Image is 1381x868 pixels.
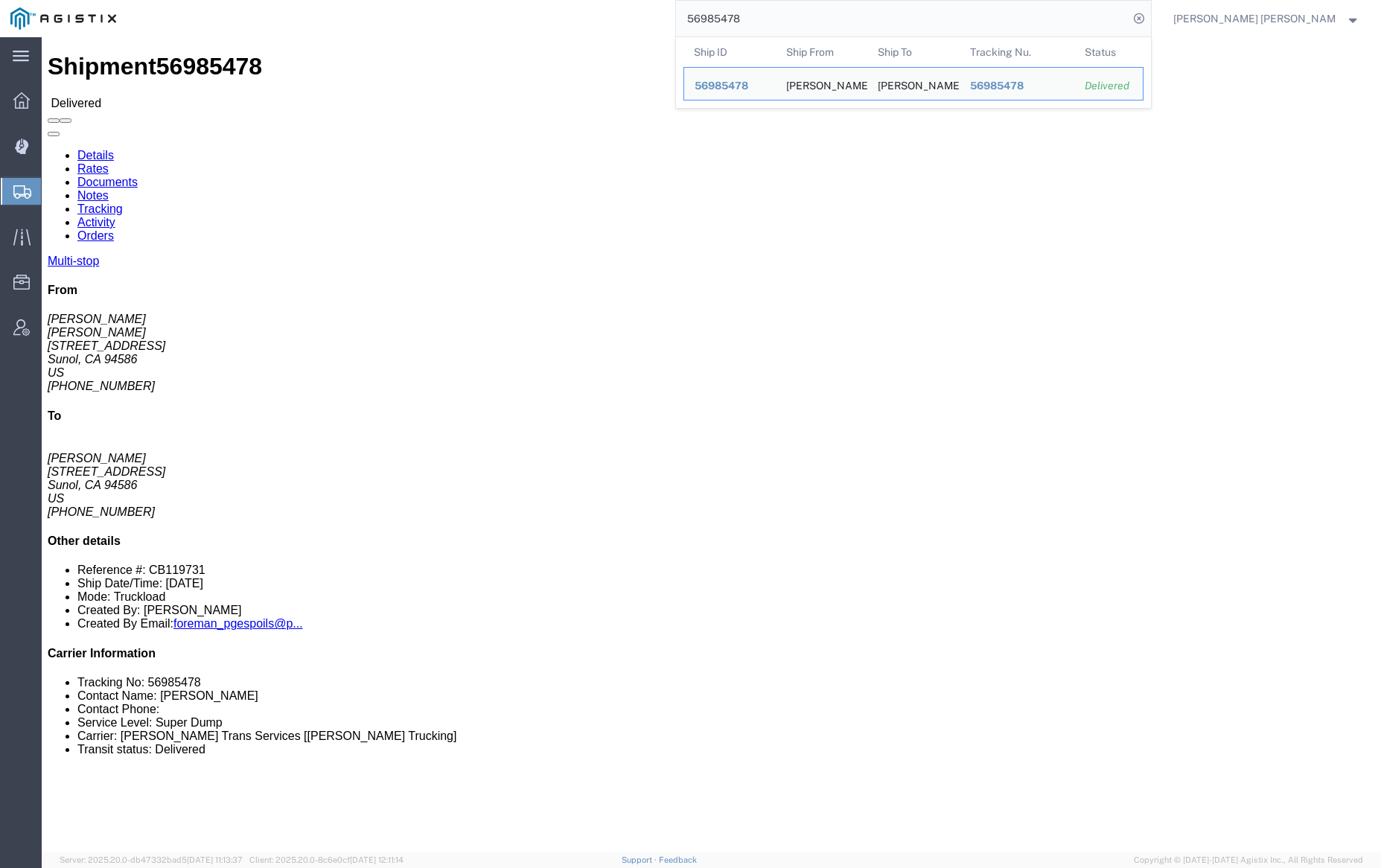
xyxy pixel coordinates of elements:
img: logo [10,7,116,30]
div: Delivered [1085,78,1132,94]
th: Tracking Nu. [960,37,1075,67]
div: 56985478 [970,78,1065,94]
div: 56985478 [695,78,765,94]
th: Ship To [867,37,960,67]
button: [PERSON_NAME] [PERSON_NAME] [1173,10,1360,28]
span: Copyright © [DATE]-[DATE] Agistix Inc., All Rights Reserved [1134,854,1363,867]
span: [DATE] 12:11:14 [350,855,404,864]
span: Kayte Bray Dogali [1173,10,1336,27]
a: Feedback [659,855,697,864]
th: Ship From [776,37,868,67]
iframe: FS Legacy Container [42,37,1381,852]
a: Support [622,855,659,864]
div: De Silva Gates [786,68,858,100]
input: Search for shipment number, reference number [676,1,1129,36]
span: 56985478 [695,80,748,92]
span: Server: 2025.20.0-db47332bad5 [60,855,243,864]
th: Status [1074,37,1144,67]
table: Search Results [683,37,1151,108]
span: Client: 2025.20.0-8c6e0cf [249,855,404,864]
span: [DATE] 11:13:37 [187,855,243,864]
span: 56985478 [970,80,1024,92]
th: Ship ID [683,37,776,67]
div: De Silva Gates [878,68,949,100]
